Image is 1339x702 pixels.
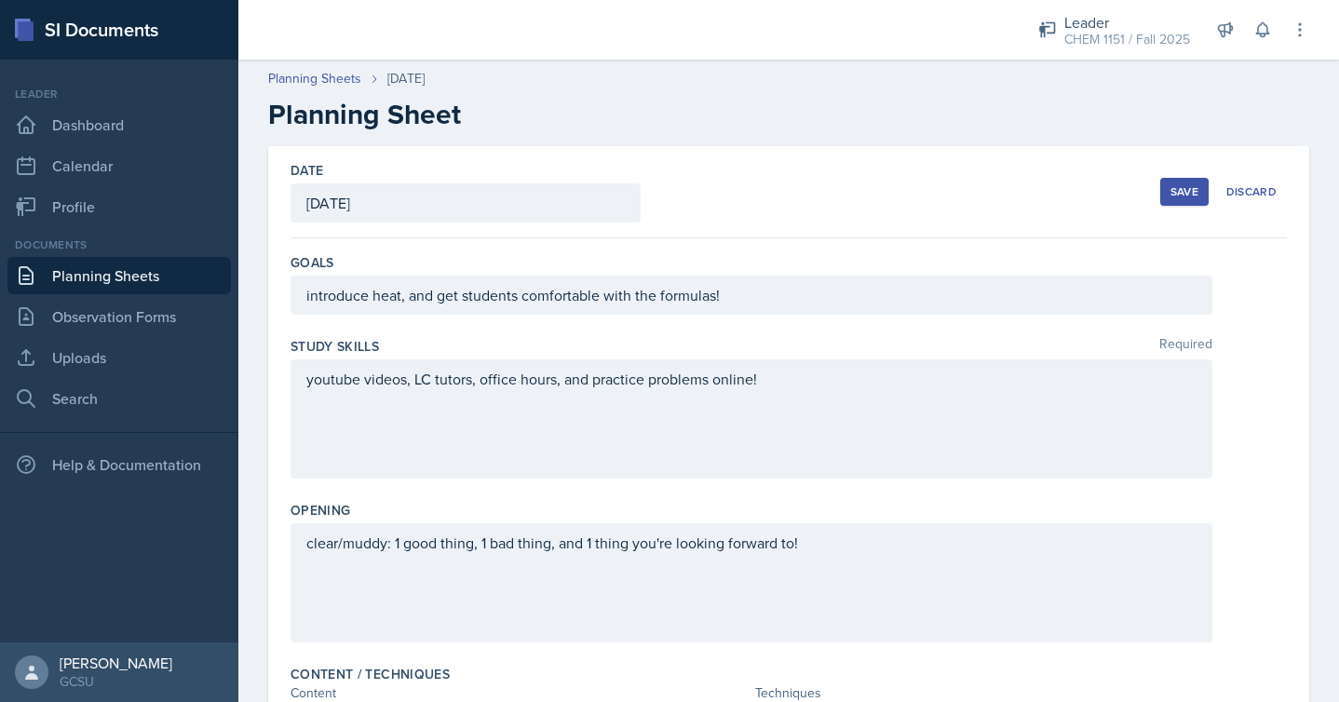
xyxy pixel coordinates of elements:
div: Save [1170,184,1198,199]
a: Dashboard [7,106,231,143]
button: Save [1160,178,1209,206]
div: Leader [7,86,231,102]
div: CHEM 1151 / Fall 2025 [1064,30,1190,49]
label: Content / Techniques [291,665,450,683]
div: [DATE] [387,69,425,88]
a: Calendar [7,147,231,184]
button: Discard [1216,178,1287,206]
label: Goals [291,253,334,272]
a: Planning Sheets [7,257,231,294]
div: GCSU [60,672,172,691]
a: Profile [7,188,231,225]
span: Required [1159,337,1212,356]
p: clear/muddy: 1 good thing, 1 bad thing, and 1 thing you're looking forward to! [306,532,1197,554]
div: Documents [7,236,231,253]
label: Study Skills [291,337,379,356]
a: Uploads [7,339,231,376]
a: Planning Sheets [268,69,361,88]
a: Observation Forms [7,298,231,335]
div: Leader [1064,11,1190,34]
p: introduce heat, and get students comfortable with the formulas! [306,284,1197,306]
label: Date [291,161,323,180]
div: [PERSON_NAME] [60,654,172,672]
label: Opening [291,501,350,520]
div: Help & Documentation [7,446,231,483]
p: youtube videos, LC tutors, office hours, and practice problems online! [306,368,1197,390]
div: Discard [1226,184,1277,199]
a: Search [7,380,231,417]
h2: Planning Sheet [268,98,1309,131]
